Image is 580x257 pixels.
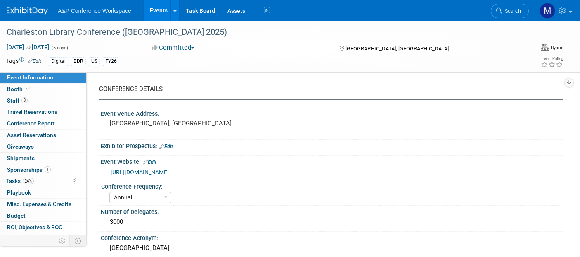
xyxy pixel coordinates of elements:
[7,235,40,242] span: Attachments
[6,43,50,51] span: [DATE] [DATE]
[6,57,41,66] td: Tags
[101,140,563,151] div: Exhibitor Prospectus:
[491,4,529,18] a: Search
[143,159,156,165] a: Edit
[26,86,31,91] i: Booth reservation complete
[51,45,68,50] span: (5 days)
[0,84,86,95] a: Booth
[481,43,563,55] div: Event Format
[7,224,62,231] span: ROI, Objectives & ROO
[89,57,100,66] div: US
[0,222,86,233] a: ROI, Objectives & ROO
[101,156,563,166] div: Event Website:
[7,143,34,150] span: Giveaways
[99,85,557,94] div: CONFERENCE DETAILS
[541,57,563,61] div: Event Rating
[107,242,557,255] div: [GEOGRAPHIC_DATA]
[7,212,26,219] span: Budget
[55,235,70,246] td: Personalize Event Tab Strip
[149,43,198,52] button: Committed
[0,153,86,164] a: Shipments
[540,3,555,19] img: Michelle Kelly
[0,72,86,83] a: Event Information
[45,166,51,173] span: 1
[7,97,28,104] span: Staff
[0,95,86,106] a: Staff3
[541,43,563,51] div: Event Format
[71,57,86,66] div: BDR
[7,7,48,15] img: ExhibitDay
[0,141,86,152] a: Giveaways
[6,178,34,184] span: Tasks
[103,57,119,66] div: FY26
[0,106,86,118] a: Travel Reservations
[7,74,53,81] span: Event Information
[0,175,86,187] a: Tasks24%
[4,25,516,40] div: Charleston Library Conference ([GEOGRAPHIC_DATA] 2025)
[70,235,87,246] td: Toggle Event Tabs
[58,7,131,14] span: A&P Conference Workspace
[7,132,56,138] span: Asset Reservations
[101,206,563,216] div: Number of Delegates:
[502,8,521,14] span: Search
[159,144,173,149] a: Edit
[101,232,563,242] div: Conference Acronym:
[0,233,86,245] a: Attachments
[111,169,169,175] a: [URL][DOMAIN_NAME]
[0,187,86,198] a: Playbook
[7,120,55,127] span: Conference Report
[0,164,86,175] a: Sponsorships1
[101,108,563,118] div: Event Venue Address:
[7,166,51,173] span: Sponsorships
[550,45,563,51] div: Hybrid
[346,46,449,52] span: [GEOGRAPHIC_DATA], [GEOGRAPHIC_DATA]
[7,86,32,92] span: Booth
[7,189,31,196] span: Playbook
[7,155,35,161] span: Shipments
[101,180,560,191] div: Conference Frequency:
[541,44,549,51] img: Format-Hybrid.png
[49,57,68,66] div: Digital
[28,58,41,64] a: Edit
[0,210,86,221] a: Budget
[7,201,71,207] span: Misc. Expenses & Credits
[23,178,34,184] span: 24%
[0,118,86,129] a: Conference Report
[21,97,28,103] span: 3
[0,130,86,141] a: Asset Reservations
[24,44,32,50] span: to
[0,199,86,210] a: Misc. Expenses & Credits
[110,120,284,127] pre: [GEOGRAPHIC_DATA], [GEOGRAPHIC_DATA]
[107,216,557,228] div: 3000
[7,108,57,115] span: Travel Reservations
